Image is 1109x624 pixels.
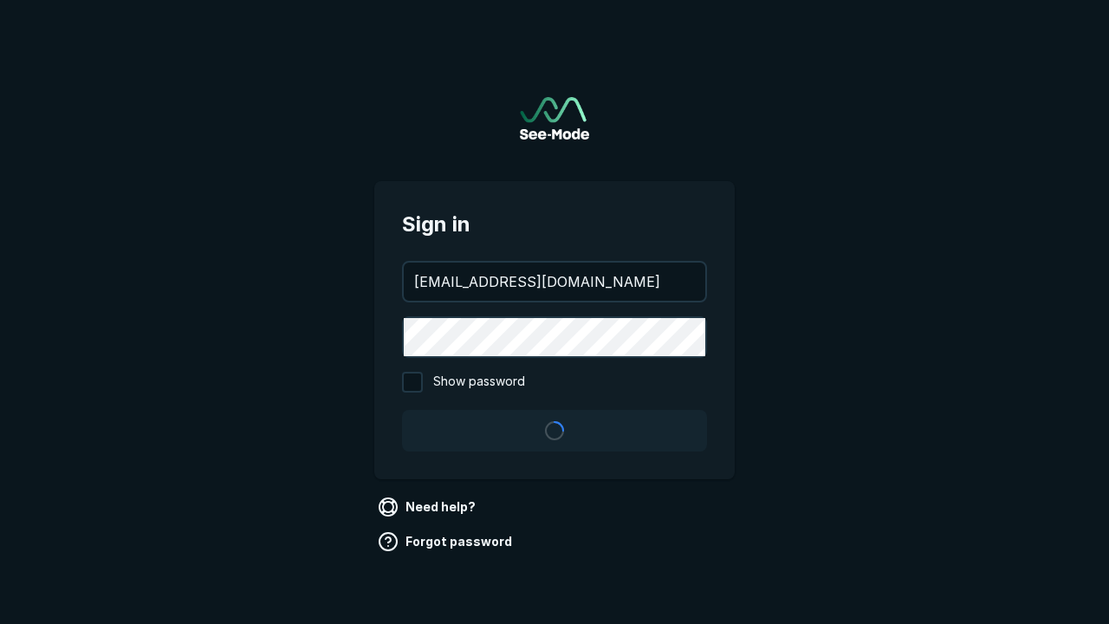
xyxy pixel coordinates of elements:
span: Show password [433,372,525,393]
input: your@email.com [404,263,705,301]
img: See-Mode Logo [520,97,589,140]
a: Need help? [374,493,483,521]
a: Forgot password [374,528,519,556]
a: Go to sign in [520,97,589,140]
span: Sign in [402,209,707,240]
